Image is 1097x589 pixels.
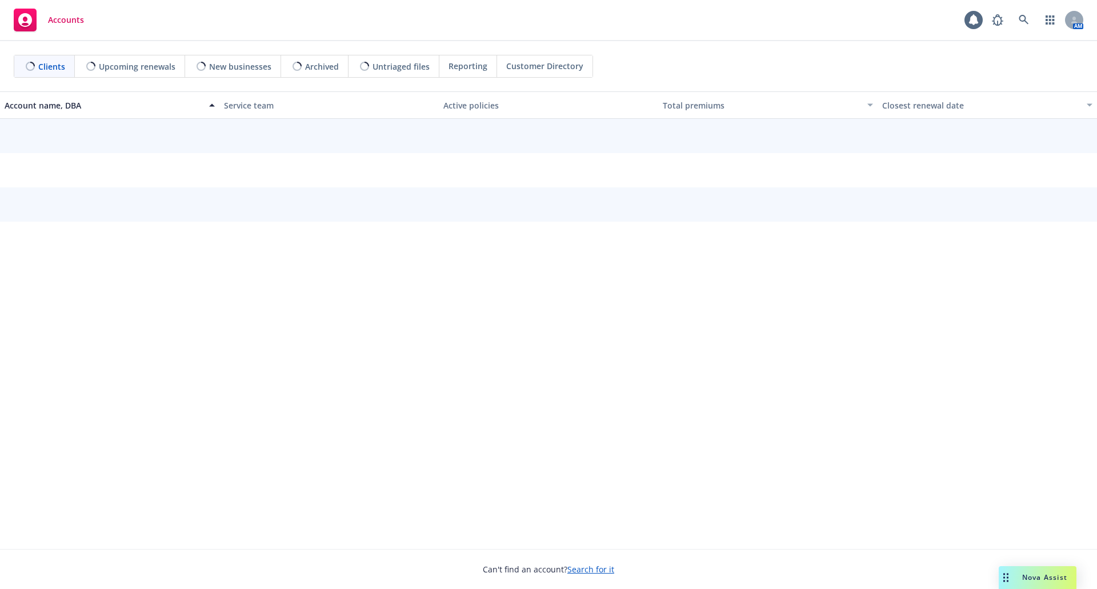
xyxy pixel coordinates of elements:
button: Total premiums [658,91,878,119]
div: Active policies [443,99,654,111]
div: Closest renewal date [882,99,1080,111]
span: Untriaged files [373,61,430,73]
span: Can't find an account? [483,563,614,575]
span: Reporting [449,60,487,72]
a: Switch app [1039,9,1062,31]
button: Closest renewal date [878,91,1097,119]
a: Accounts [9,4,89,36]
button: Active policies [439,91,658,119]
span: New businesses [209,61,271,73]
div: Total premiums [663,99,860,111]
span: Clients [38,61,65,73]
button: Nova Assist [999,566,1076,589]
span: Accounts [48,15,84,25]
span: Customer Directory [506,60,583,72]
button: Service team [219,91,439,119]
div: Drag to move [999,566,1013,589]
span: Nova Assist [1022,572,1067,582]
div: Service team [224,99,434,111]
a: Search [1012,9,1035,31]
span: Upcoming renewals [99,61,175,73]
a: Search for it [567,564,614,575]
div: Account name, DBA [5,99,202,111]
a: Report a Bug [986,9,1009,31]
span: Archived [305,61,339,73]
